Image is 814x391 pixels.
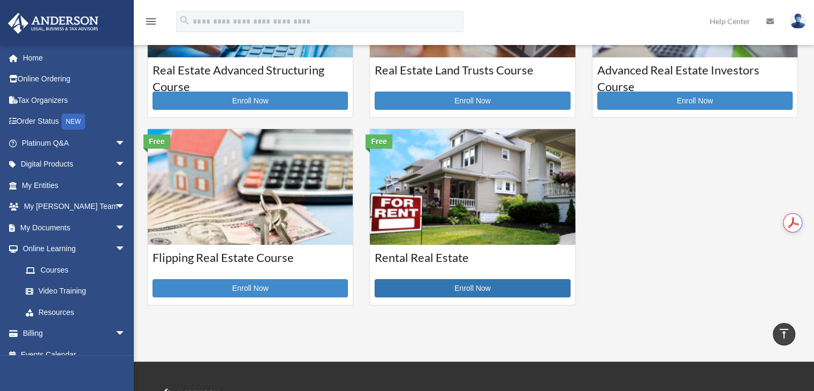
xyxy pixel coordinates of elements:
span: arrow_drop_down [115,238,136,260]
a: Billingarrow_drop_down [7,323,142,344]
a: Enroll Now [153,92,348,110]
a: My Entitiesarrow_drop_down [7,175,142,196]
i: menu [144,15,157,28]
span: arrow_drop_down [115,154,136,176]
span: arrow_drop_down [115,196,136,218]
a: Video Training [15,281,142,302]
a: Enroll Now [597,92,793,110]
span: arrow_drop_down [115,175,136,197]
h3: Real Estate Advanced Structuring Course [153,62,348,89]
span: arrow_drop_down [115,323,136,345]
i: vertical_align_top [778,327,790,340]
a: Platinum Q&Aarrow_drop_down [7,132,142,154]
a: My [PERSON_NAME] Teamarrow_drop_down [7,196,142,217]
a: Resources [15,302,142,323]
a: vertical_align_top [773,323,795,345]
div: NEW [62,114,85,130]
div: Free [143,134,170,148]
a: My Documentsarrow_drop_down [7,217,142,238]
div: Free [366,134,392,148]
img: User Pic [790,13,806,29]
a: Online Learningarrow_drop_down [7,238,142,260]
a: Digital Productsarrow_drop_down [7,154,142,175]
a: Events Calendar [7,344,142,365]
a: Enroll Now [375,279,570,297]
h3: Rental Real Estate [375,250,570,276]
a: menu [144,19,157,28]
a: Online Ordering [7,69,142,90]
a: Home [7,47,142,69]
span: arrow_drop_down [115,132,136,154]
a: Courses [15,259,136,281]
a: Order StatusNEW [7,111,142,133]
span: arrow_drop_down [115,217,136,239]
h3: Flipping Real Estate Course [153,250,348,276]
h3: Advanced Real Estate Investors Course [597,62,793,89]
h3: Real Estate Land Trusts Course [375,62,570,89]
a: Enroll Now [375,92,570,110]
a: Tax Organizers [7,89,142,111]
i: search [179,14,191,26]
a: Enroll Now [153,279,348,297]
img: Anderson Advisors Platinum Portal [5,13,102,34]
